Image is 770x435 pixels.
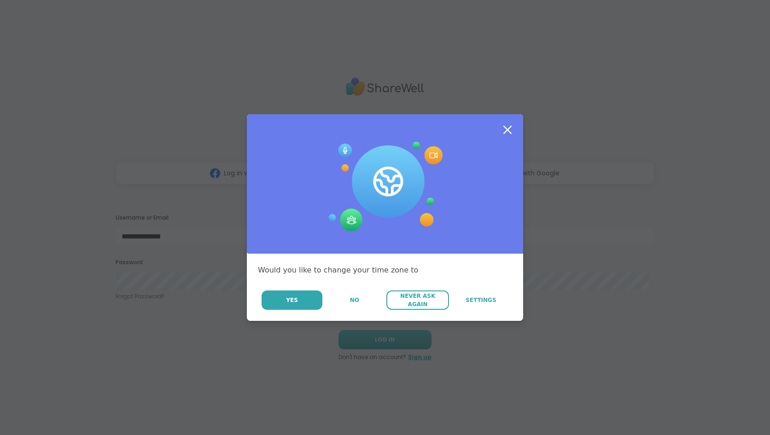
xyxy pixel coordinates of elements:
button: Yes [262,290,322,310]
img: Session Experience [327,142,443,232]
a: Settings [450,290,512,310]
span: Never Ask Again [391,292,444,308]
button: Never Ask Again [386,290,449,310]
span: Yes [286,296,298,304]
div: Would you like to change your time zone to [258,265,512,276]
button: No [323,290,385,310]
span: No [350,296,359,304]
span: Settings [466,296,496,304]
